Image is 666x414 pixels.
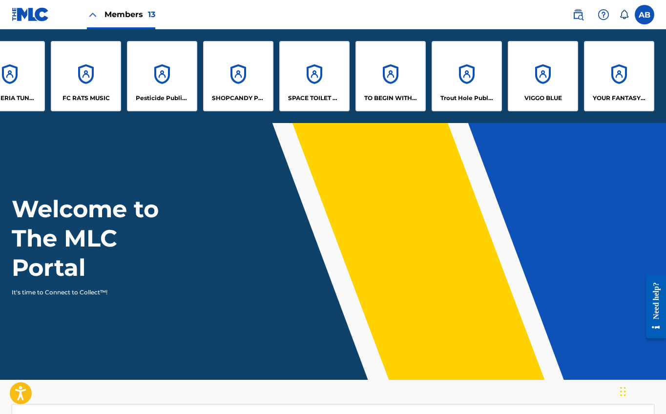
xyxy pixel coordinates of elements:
img: Close [87,9,99,21]
div: Notifications [619,10,629,20]
div: User Menu [635,5,654,24]
p: TO BEGIN WITH PUBLISHING [364,94,417,103]
a: AccountsVIGGO BLUE [508,41,578,111]
p: Trout Hole Publishing [440,94,494,103]
p: VIGGO BLUE [524,94,562,103]
p: SHOPCANDY PUBLISHING [212,94,265,103]
span: 13 [148,10,155,19]
a: AccountsSPACE TOILET MUSIC [279,41,350,111]
a: AccountsTrout Hole Publishing [432,41,502,111]
h1: Welcome to The MLC Portal [12,194,194,282]
a: AccountsTO BEGIN WITH PUBLISHING [355,41,426,111]
a: Public Search [568,5,588,24]
img: search [572,9,584,21]
img: MLC Logo [12,7,49,21]
p: FC RATS MUSIC [62,94,110,103]
p: It's time to Connect to Collect™! [12,288,181,297]
a: AccountsFC RATS MUSIC [51,41,121,111]
a: AccountsYOUR FANTASY MUSIC [584,41,654,111]
iframe: Chat Widget [617,367,666,414]
p: Pesticide Publishing [136,94,189,103]
a: AccountsPesticide Publishing [127,41,197,111]
span: Members [104,9,155,20]
img: help [598,9,609,21]
p: YOUR FANTASY MUSIC [593,94,646,103]
p: SPACE TOILET MUSIC [288,94,341,103]
div: Help [594,5,613,24]
a: AccountsSHOPCANDY PUBLISHING [203,41,273,111]
div: Drag [620,377,626,406]
iframe: Resource Center [639,267,666,347]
